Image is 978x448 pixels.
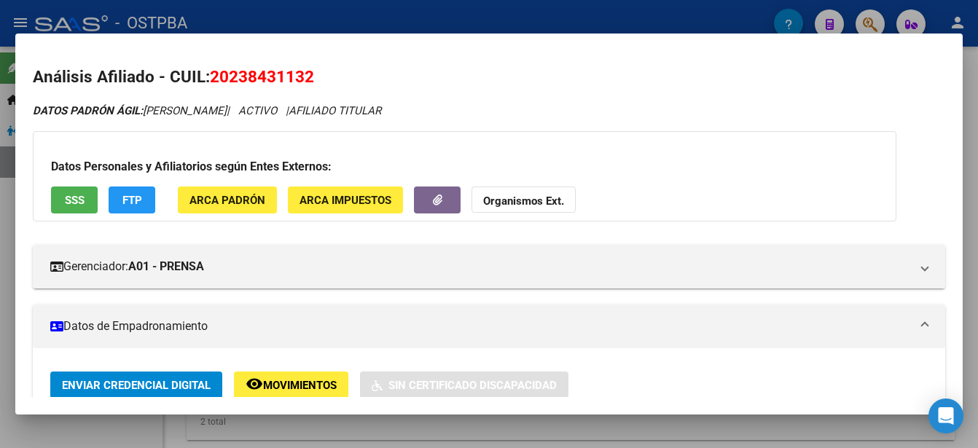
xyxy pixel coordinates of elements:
[246,375,263,393] mat-icon: remove_red_eye
[109,186,155,213] button: FTP
[62,379,211,392] span: Enviar Credencial Digital
[289,104,381,117] span: AFILIADO TITULAR
[50,318,910,335] mat-panel-title: Datos de Empadronamiento
[33,65,945,90] h2: Análisis Afiliado - CUIL:
[210,67,314,86] span: 20238431132
[33,304,945,348] mat-expansion-panel-header: Datos de Empadronamiento
[189,194,265,207] span: ARCA Padrón
[65,194,85,207] span: SSS
[51,158,878,176] h3: Datos Personales y Afiliatorios según Entes Externos:
[300,194,391,207] span: ARCA Impuestos
[33,245,945,288] mat-expansion-panel-header: Gerenciador:A01 - PRENSA
[50,258,910,275] mat-panel-title: Gerenciador:
[472,186,576,213] button: Organismos Ext.
[234,372,348,398] button: Movimientos
[128,258,204,275] strong: A01 - PRENSA
[483,194,564,208] strong: Organismos Ext.
[928,398,963,433] div: Open Intercom Messenger
[288,186,403,213] button: ARCA Impuestos
[51,186,98,213] button: SSS
[33,104,381,117] i: | ACTIVO |
[263,379,337,392] span: Movimientos
[50,372,222,398] button: Enviar Credencial Digital
[33,104,227,117] span: [PERSON_NAME]
[360,372,568,398] button: Sin Certificado Discapacidad
[122,194,142,207] span: FTP
[178,186,277,213] button: ARCA Padrón
[388,379,557,392] span: Sin Certificado Discapacidad
[33,104,143,117] strong: DATOS PADRÓN ÁGIL:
